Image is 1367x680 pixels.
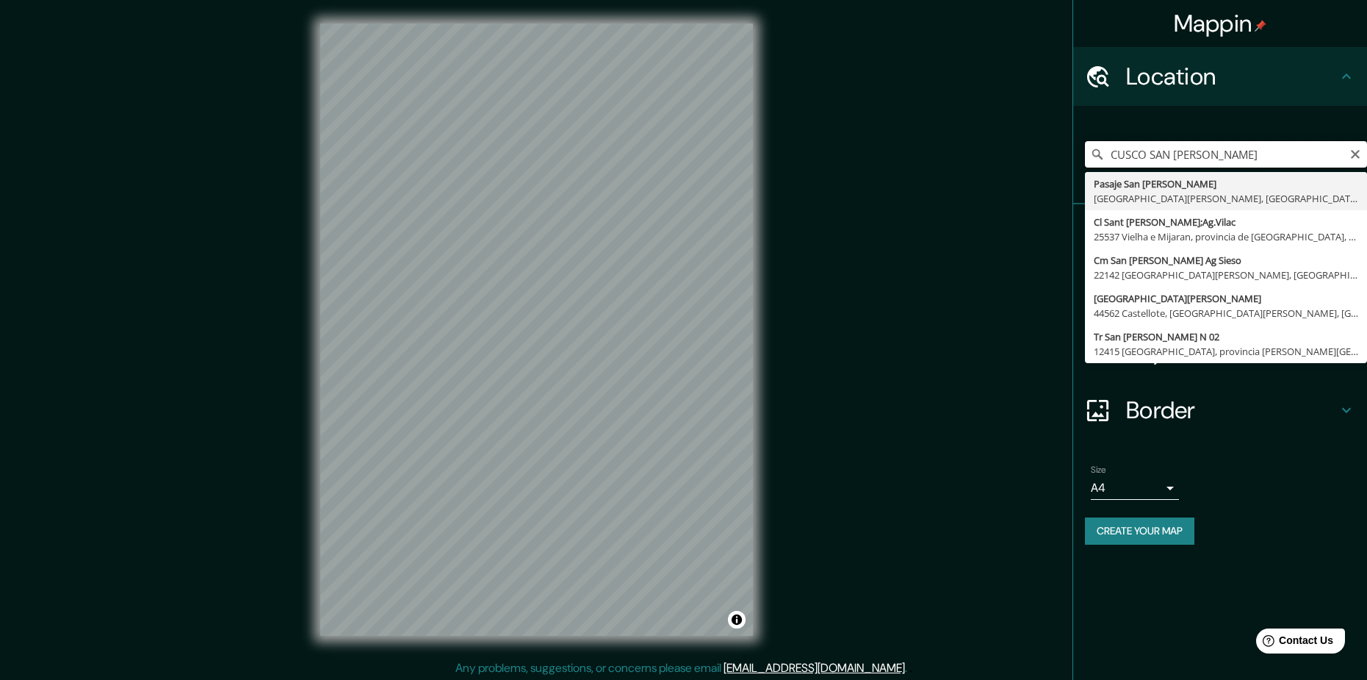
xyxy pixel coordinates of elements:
button: Toggle attribution [728,611,746,629]
div: Cl Sant [PERSON_NAME];Ag.Vilac [1094,215,1358,229]
h4: Location [1126,62,1338,91]
div: [GEOGRAPHIC_DATA][PERSON_NAME] [1094,291,1358,306]
div: 22142 [GEOGRAPHIC_DATA][PERSON_NAME], [GEOGRAPHIC_DATA][PERSON_NAME], [GEOGRAPHIC_DATA] [1094,268,1358,282]
iframe: Help widget launcher [1236,623,1351,664]
h4: Border [1126,396,1338,425]
button: Clear [1349,146,1361,160]
div: Border [1073,381,1367,440]
h4: Mappin [1174,9,1267,38]
div: . [907,659,909,677]
button: Create your map [1085,518,1194,545]
div: 12415 [GEOGRAPHIC_DATA], provincia [PERSON_NAME][GEOGRAPHIC_DATA], [GEOGRAPHIC_DATA] [1094,344,1358,359]
h4: Layout [1126,337,1338,366]
div: Layout [1073,322,1367,381]
p: Any problems, suggestions, or concerns please email . [455,659,907,677]
input: Pick your city or area [1085,141,1367,168]
div: [GEOGRAPHIC_DATA][PERSON_NAME], [GEOGRAPHIC_DATA] 8050000, [GEOGRAPHIC_DATA] [1094,191,1358,206]
img: pin-icon.png [1255,20,1266,32]
div: Pasaje San [PERSON_NAME] [1094,176,1358,191]
div: 44562 Castellote, [GEOGRAPHIC_DATA][PERSON_NAME], [GEOGRAPHIC_DATA] [1094,306,1358,321]
div: Cm San [PERSON_NAME] Ag Sieso [1094,253,1358,268]
div: 25537 Vielha e Mijaran, provincia de [GEOGRAPHIC_DATA], [GEOGRAPHIC_DATA] [1094,229,1358,244]
div: Style [1073,263,1367,322]
canvas: Map [320,24,753,636]
div: . [909,659,912,677]
div: Tr San [PERSON_NAME] N 02 [1094,329,1358,344]
div: Pins [1073,204,1367,263]
a: [EMAIL_ADDRESS][DOMAIN_NAME] [724,660,905,676]
label: Size [1091,464,1106,476]
div: A4 [1091,476,1179,500]
div: Location [1073,47,1367,106]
